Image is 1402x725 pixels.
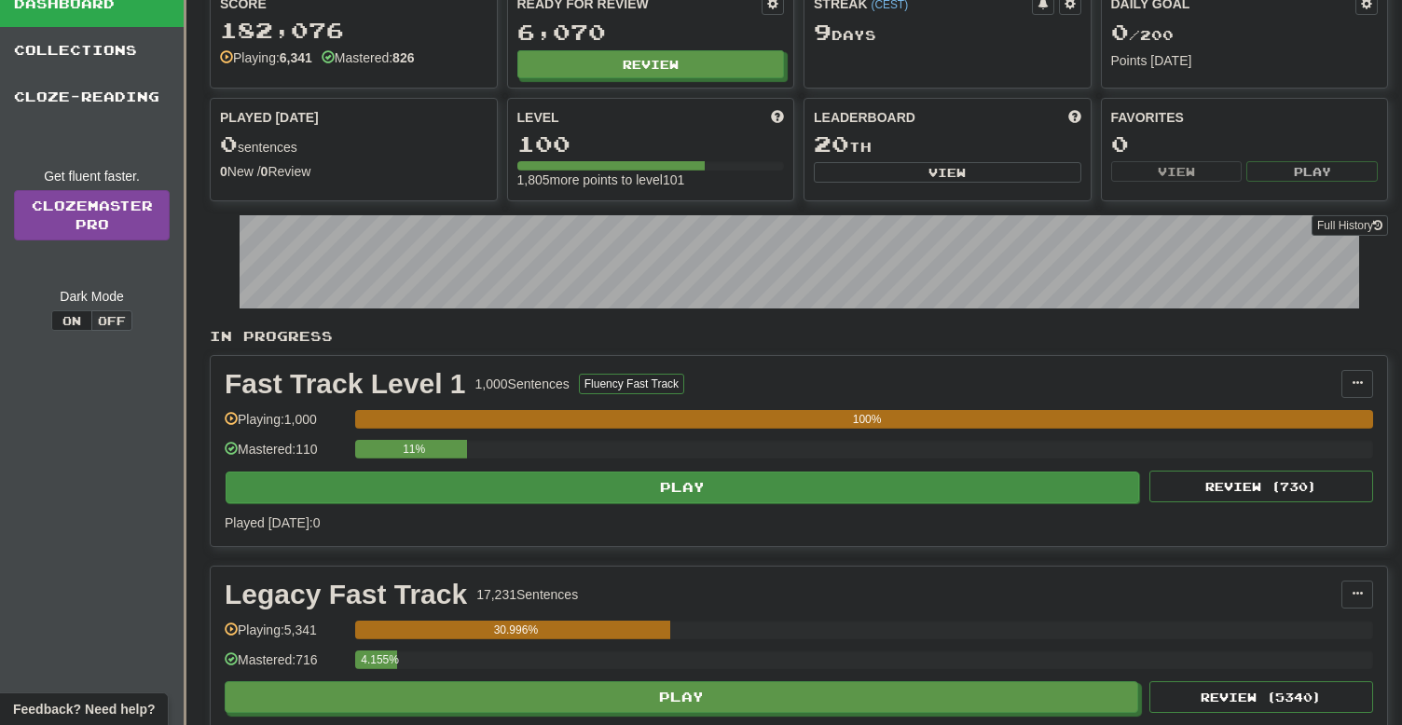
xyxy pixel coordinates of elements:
div: 100% [361,410,1373,429]
div: New / Review [220,162,488,181]
div: Get fluent faster. [14,167,170,185]
button: On [51,310,92,331]
span: Score more points to level up [771,108,784,127]
div: Dark Mode [14,287,170,306]
strong: 826 [392,50,414,65]
span: Level [517,108,559,127]
span: 9 [814,19,832,45]
span: 20 [814,130,849,157]
div: Playing: 5,341 [225,621,346,651]
span: Played [DATE]: 0 [225,515,320,530]
strong: 0 [261,164,268,179]
button: View [814,162,1081,183]
div: Favorites [1111,108,1379,127]
div: Fast Track Level 1 [225,370,466,398]
div: 6,070 [517,21,785,44]
div: 1,000 Sentences [475,375,570,393]
div: sentences [220,132,488,157]
button: Review [517,50,785,78]
button: Full History [1312,215,1388,236]
span: / 200 [1111,27,1174,43]
button: Off [91,310,132,331]
button: Review (730) [1149,471,1373,502]
span: 0 [220,130,238,157]
div: 100 [517,132,785,156]
div: Day s [814,21,1081,45]
span: Leaderboard [814,108,915,127]
div: 17,231 Sentences [476,585,578,604]
div: Mastered: [322,48,415,67]
button: Play [225,681,1138,713]
span: 0 [1111,19,1129,45]
div: 4.155% [361,650,397,669]
div: th [814,132,1081,157]
button: Play [1246,161,1378,182]
strong: 0 [220,164,227,179]
div: 11% [361,440,467,458]
div: Playing: 1,000 [225,410,346,441]
div: 30.996% [361,621,670,639]
div: Legacy Fast Track [225,581,467,609]
span: This week in points, UTC [1068,108,1081,127]
a: ClozemasterPro [14,190,170,240]
div: Playing: [220,48,312,67]
div: Points [DATE] [1111,51,1379,70]
div: 1,805 more points to level 101 [517,171,785,189]
div: 182,076 [220,19,488,42]
button: Fluency Fast Track [579,374,684,394]
strong: 6,341 [280,50,312,65]
div: Mastered: 110 [225,440,346,471]
span: Open feedback widget [13,700,155,718]
button: View [1111,161,1243,182]
span: Played [DATE] [220,108,319,127]
div: 0 [1111,132,1379,156]
button: Review (5340) [1149,681,1373,713]
button: Play [226,472,1139,503]
p: In Progress [210,327,1388,346]
div: Mastered: 716 [225,650,346,681]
